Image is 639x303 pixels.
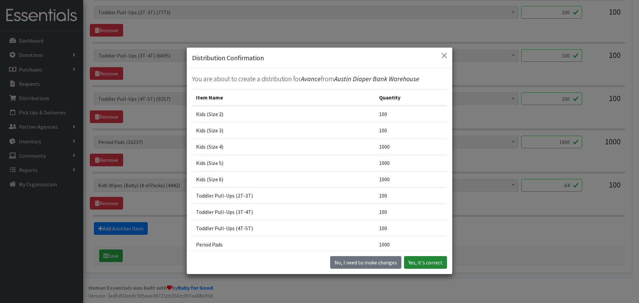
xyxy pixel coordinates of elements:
td: 1000 [375,171,447,188]
td: 100 [375,188,447,204]
td: Kids (Size 5) [192,155,375,171]
span: Austin Diaper Bank Warehouse [334,75,419,83]
button: Close [439,50,450,61]
td: Kids (Size 3) [192,122,375,139]
h5: Distribution Confirmation [192,53,264,63]
td: 1000 [375,236,447,253]
td: Period Pads [192,236,375,253]
th: Item Name [192,89,375,106]
td: 100 [375,220,447,236]
td: Kids (Size 4) [192,139,375,155]
td: 100 [375,122,447,139]
td: 100 [375,204,447,220]
td: Toddler Pull-Ups (2T-3T) [192,188,375,204]
td: Toddler Pull-Ups (4T-5T) [192,220,375,236]
td: Kids (Size 6) [192,171,375,188]
p: You are about to create a distribution for from [192,74,447,84]
button: No I need to make changes [330,256,401,269]
td: Toddler Pull-Ups (3T-4T) [192,204,375,220]
td: Kids (Size 2) [192,106,375,122]
th: Quantity [375,89,447,106]
td: 100 [375,106,447,122]
span: Avance [301,75,321,83]
td: 1000 [375,155,447,171]
button: Yes, it's correct [404,256,447,269]
td: 1000 [375,139,447,155]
